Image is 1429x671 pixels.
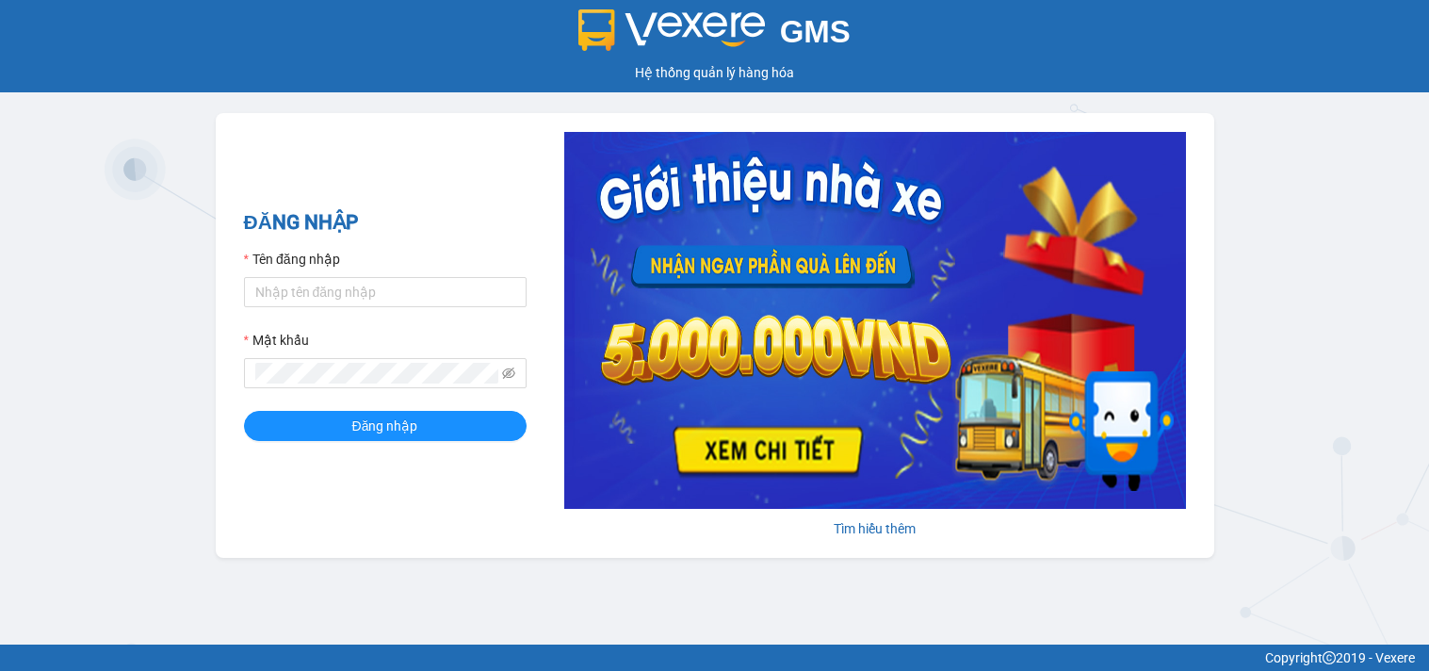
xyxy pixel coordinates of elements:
span: copyright [1323,651,1336,664]
label: Mật khẩu [244,330,309,351]
input: Mật khẩu [255,363,498,384]
img: banner-0 [564,132,1186,509]
div: Tìm hiểu thêm [564,518,1186,539]
span: GMS [780,14,851,49]
a: GMS [578,28,851,43]
button: Đăng nhập [244,411,527,441]
div: Copyright 2019 - Vexere [14,647,1415,668]
input: Tên đăng nhập [244,277,527,307]
img: logo 2 [578,9,765,51]
div: Hệ thống quản lý hàng hóa [5,62,1424,83]
label: Tên đăng nhập [244,249,340,270]
span: eye-invisible [502,367,515,380]
span: Đăng nhập [352,416,418,436]
h2: ĐĂNG NHẬP [244,207,527,238]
